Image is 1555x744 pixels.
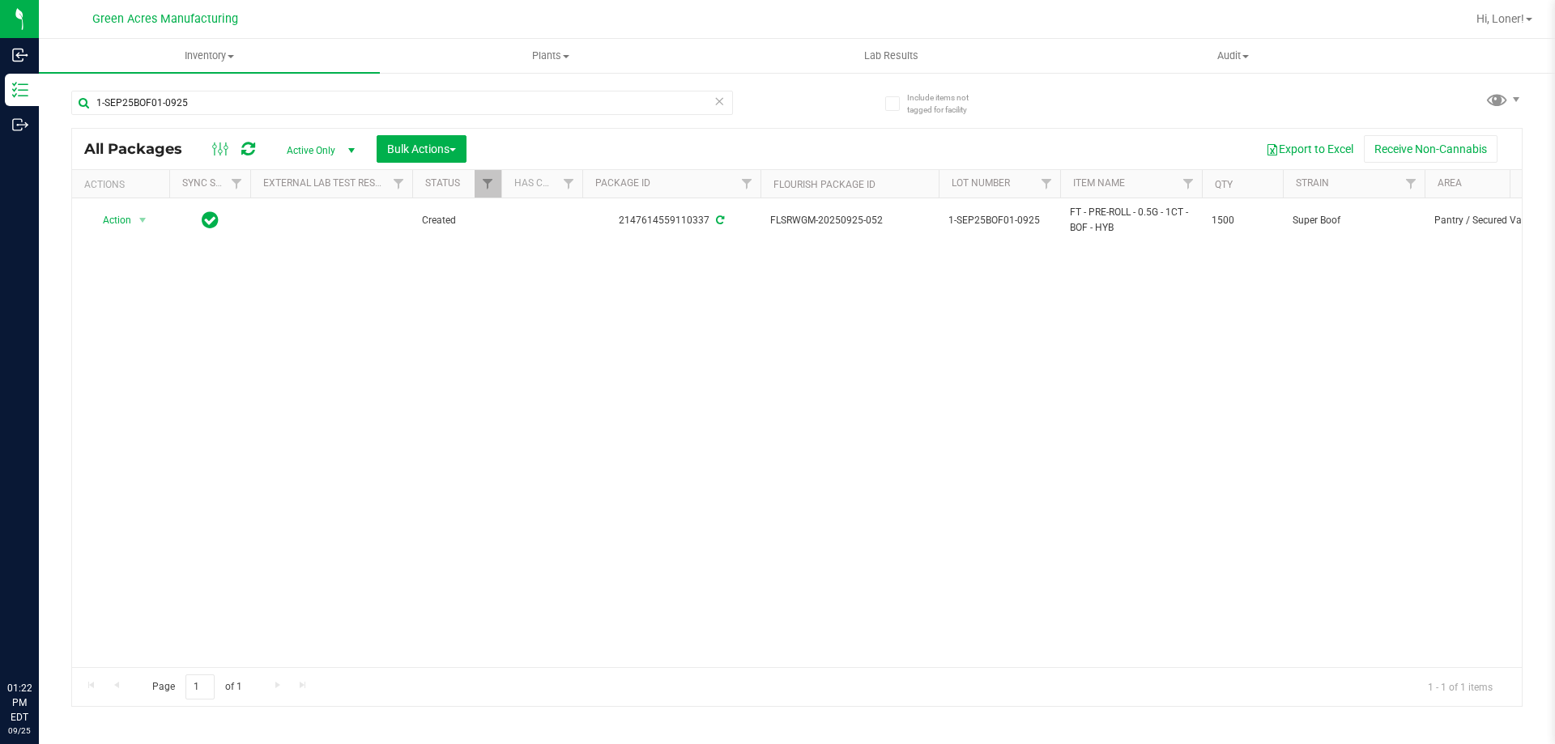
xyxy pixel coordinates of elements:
span: All Packages [84,140,198,158]
input: 1 [185,674,215,699]
a: Area [1438,177,1462,189]
span: Action [88,209,132,232]
span: 1-SEP25BOF01-0925 [948,213,1050,228]
a: Lot Number [952,177,1010,189]
button: Bulk Actions [377,135,466,163]
a: Filter [386,170,412,198]
span: Inventory [39,49,380,63]
span: 1 - 1 of 1 items [1415,674,1506,699]
a: Filter [556,170,582,198]
a: Filter [1175,170,1202,198]
a: External Lab Test Result [263,177,390,189]
a: Filter [734,170,760,198]
span: Audit [1063,49,1403,63]
span: select [133,209,153,232]
a: Filter [224,170,250,198]
input: Search Package ID, Item Name, SKU, Lot or Part Number... [71,91,733,115]
inline-svg: Inbound [12,47,28,63]
span: Super Boof [1293,213,1415,228]
span: FT - PRE-ROLL - 0.5G - 1CT - BOF - HYB [1070,205,1192,236]
div: 2147614559110337 [580,213,763,228]
p: 01:22 PM EDT [7,681,32,725]
span: Sync from Compliance System [714,215,724,226]
a: Plants [380,39,721,73]
a: Filter [1033,170,1060,198]
inline-svg: Inventory [12,82,28,98]
th: Has COA [501,170,582,198]
a: Flourish Package ID [773,179,875,190]
a: Sync Status [182,177,245,189]
button: Receive Non-Cannabis [1364,135,1497,163]
span: Green Acres Manufacturing [92,12,238,26]
a: Filter [1398,170,1425,198]
iframe: Resource center [16,614,65,663]
span: Pantry / Secured Vault [1434,213,1536,228]
span: Lab Results [842,49,940,63]
a: Item Name [1073,177,1125,189]
span: Plants [381,49,720,63]
span: Clear [714,91,725,112]
a: Inventory [39,39,380,73]
a: Audit [1063,39,1404,73]
a: Filter [475,170,501,198]
a: Strain [1296,177,1329,189]
span: 1500 [1212,213,1273,228]
span: Hi, Loner! [1476,12,1524,25]
span: In Sync [202,209,219,232]
inline-svg: Outbound [12,117,28,133]
span: Created [422,213,492,228]
p: 09/25 [7,725,32,737]
span: Page of 1 [138,674,255,699]
a: Lab Results [721,39,1062,73]
button: Export to Excel [1255,135,1364,163]
span: Include items not tagged for facility [907,91,988,116]
a: Qty [1215,179,1233,190]
span: Bulk Actions [387,142,456,155]
iframe: Resource center unread badge [48,612,67,631]
span: FLSRWGM-20250925-052 [770,213,929,228]
a: Status [425,177,460,189]
a: Package ID [595,177,650,189]
div: Actions [84,179,163,190]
